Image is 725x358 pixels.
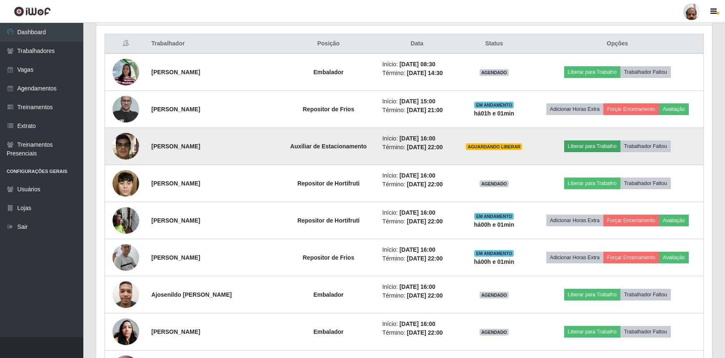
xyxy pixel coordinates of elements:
[382,328,452,337] li: Término:
[603,252,659,263] button: Forçar Encerramento
[151,143,200,150] strong: [PERSON_NAME]
[382,180,452,189] li: Término:
[151,69,200,75] strong: [PERSON_NAME]
[480,69,509,76] span: AGENDADO
[457,34,531,54] th: Status
[407,107,443,113] time: [DATE] 21:00
[280,34,377,54] th: Posição
[112,163,139,204] img: 1751456560497.jpeg
[659,252,689,263] button: Avaliação
[546,252,603,263] button: Adicionar Horas Extra
[112,314,139,349] img: 1714848493564.jpeg
[564,66,620,78] button: Liberar para Trabalho
[407,329,443,336] time: [DATE] 22:00
[151,106,200,113] strong: [PERSON_NAME]
[400,135,435,142] time: [DATE] 16:00
[400,172,435,179] time: [DATE] 16:00
[474,110,515,117] strong: há 01 h e 01 min
[112,277,139,312] img: 1757524320861.jpeg
[112,128,139,164] img: 1758582978081.jpeg
[546,215,603,226] button: Adicionar Horas Extra
[297,180,360,187] strong: Repositor de Hortifruti
[400,209,435,216] time: [DATE] 16:00
[112,91,139,127] img: 1655148070426.jpeg
[382,217,452,226] li: Término:
[407,181,443,188] time: [DATE] 22:00
[480,180,509,187] span: AGENDADO
[382,208,452,217] li: Início:
[564,289,620,300] button: Liberar para Trabalho
[474,221,515,228] strong: há 00 h e 01 min
[400,98,435,105] time: [DATE] 15:00
[531,34,703,54] th: Opções
[290,143,367,150] strong: Auxiliar de Estacionamento
[313,291,343,298] strong: Embalador
[302,106,354,113] strong: Repositor de Frios
[603,103,659,115] button: Forçar Encerramento
[620,289,671,300] button: Trabalhador Faltou
[474,213,514,220] span: EM ANDAMENTO
[382,143,452,152] li: Término:
[564,140,620,152] button: Liberar para Trabalho
[112,227,139,288] img: 1689019762958.jpeg
[313,69,343,75] strong: Embalador
[564,326,620,338] button: Liberar para Trabalho
[474,258,515,265] strong: há 00 h e 01 min
[474,250,514,257] span: EM ANDAMENTO
[400,61,435,68] time: [DATE] 08:30
[382,245,452,254] li: Início:
[620,140,671,152] button: Trabalhador Faltou
[546,103,603,115] button: Adicionar Horas Extra
[377,34,457,54] th: Data
[620,66,671,78] button: Trabalhador Faltou
[14,6,51,17] img: CoreUI Logo
[151,254,200,261] strong: [PERSON_NAME]
[382,106,452,115] li: Término:
[302,254,354,261] strong: Repositor de Frios
[620,178,671,189] button: Trabalhador Faltou
[659,215,689,226] button: Avaliação
[382,69,452,78] li: Término:
[382,60,452,69] li: Início:
[151,328,200,335] strong: [PERSON_NAME]
[564,178,620,189] button: Liberar para Trabalho
[407,144,443,150] time: [DATE] 22:00
[146,34,280,54] th: Trabalhador
[659,103,689,115] button: Avaliação
[400,246,435,253] time: [DATE] 16:00
[151,180,200,187] strong: [PERSON_NAME]
[382,283,452,291] li: Início:
[297,217,360,224] strong: Repositor de Hortifruti
[603,215,659,226] button: Forçar Encerramento
[474,102,514,108] span: EM ANDAMENTO
[407,218,443,225] time: [DATE] 22:00
[151,291,232,298] strong: Ajosenildo [PERSON_NAME]
[313,328,343,335] strong: Embalador
[112,54,139,90] img: 1749147122191.jpeg
[407,292,443,299] time: [DATE] 22:00
[112,203,139,238] img: 1748279738294.jpeg
[382,97,452,106] li: Início:
[480,292,509,298] span: AGENDADO
[407,70,443,76] time: [DATE] 14:30
[620,326,671,338] button: Trabalhador Faltou
[382,291,452,300] li: Término:
[407,255,443,262] time: [DATE] 22:00
[480,329,509,335] span: AGENDADO
[151,217,200,224] strong: [PERSON_NAME]
[382,320,452,328] li: Início:
[382,171,452,180] li: Início:
[400,283,435,290] time: [DATE] 16:00
[400,320,435,327] time: [DATE] 16:00
[382,134,452,143] li: Início:
[382,254,452,263] li: Término:
[466,143,522,150] span: AGUARDANDO LIBERAR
